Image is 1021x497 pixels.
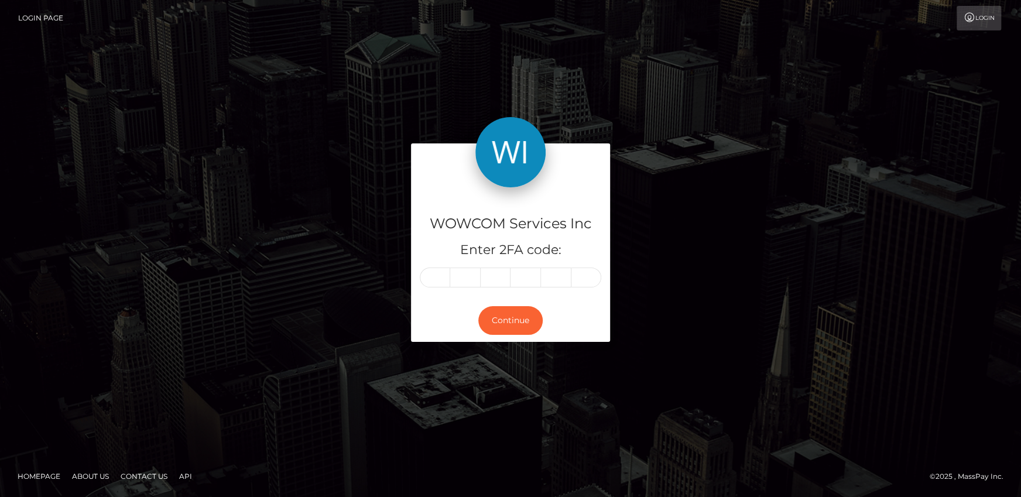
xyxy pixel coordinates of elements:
[13,467,65,485] a: Homepage
[67,467,114,485] a: About Us
[930,470,1012,483] div: © 2025 , MassPay Inc.
[420,241,601,259] h5: Enter 2FA code:
[420,214,601,234] h4: WOWCOM Services Inc
[18,6,63,30] a: Login Page
[116,467,172,485] a: Contact Us
[957,6,1001,30] a: Login
[478,306,543,335] button: Continue
[475,117,546,187] img: WOWCOM Services Inc
[174,467,197,485] a: API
